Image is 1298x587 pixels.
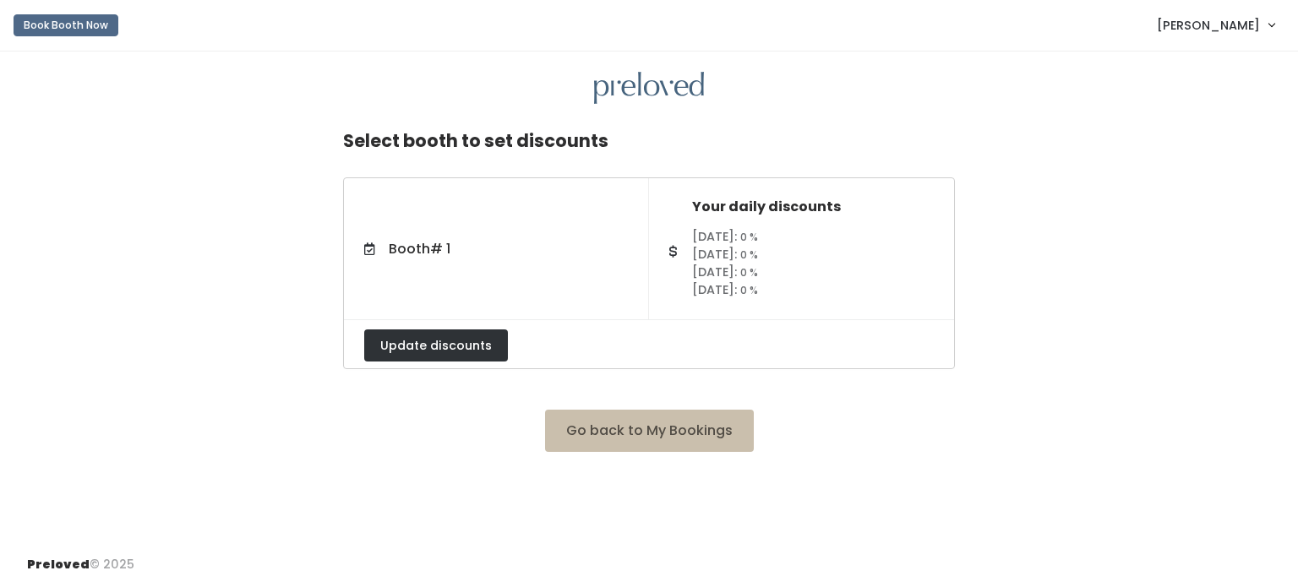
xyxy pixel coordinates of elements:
span: Preloved [27,556,90,573]
a: Book Booth Now [14,7,118,44]
small: 0 % [740,247,758,262]
span: [DATE]: [692,264,737,280]
a: Booth# 1 [344,219,649,280]
div: © 2025 [27,542,134,573]
small: 0 % [740,265,758,280]
span: # 1 [430,239,450,258]
button: Go back to My Bookings [545,410,754,452]
span: [DATE]: [692,246,737,263]
small: 0 % [740,230,758,244]
button: Update discounts [364,329,508,361]
a: Update discounts [364,336,508,353]
button: Book Booth Now [14,14,118,36]
a: Your daily discounts [DATE]: 0 % [DATE]: 0 % [DATE]: 0 % [DATE]: 0 % [649,179,954,319]
span: [DATE]: [692,228,737,245]
h5: Your daily discounts [692,199,934,215]
small: 0 % [740,283,758,297]
img: preloved logo [594,72,704,105]
span: [PERSON_NAME] [1157,16,1260,35]
a: [PERSON_NAME] [1140,7,1291,43]
span: Booth [389,239,450,258]
span: [DATE]: [692,281,737,298]
h4: Select booth to set discounts [343,117,608,164]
